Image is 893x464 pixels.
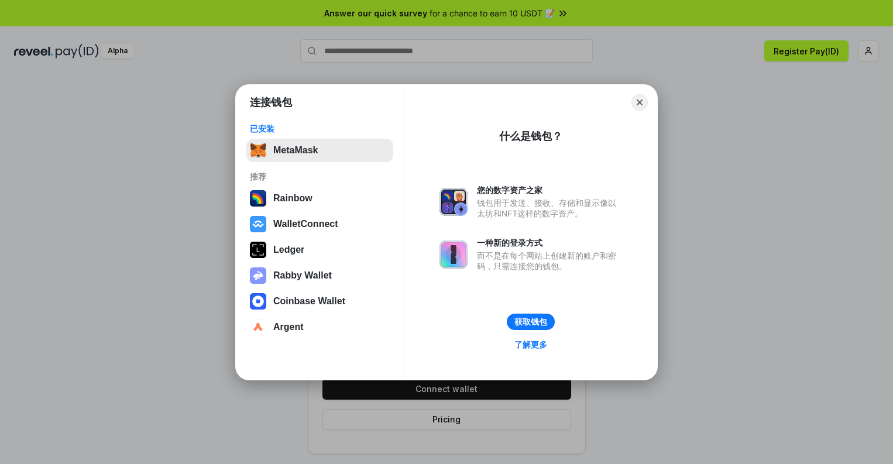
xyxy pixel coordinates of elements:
img: svg+xml,%3Csvg%20width%3D%22120%22%20height%3D%22120%22%20viewBox%3D%220%200%20120%20120%22%20fil... [250,190,266,207]
div: 一种新的登录方式 [477,238,622,248]
img: svg+xml,%3Csvg%20width%3D%2228%22%20height%3D%2228%22%20viewBox%3D%220%200%2028%2028%22%20fill%3D... [250,216,266,232]
button: Rabby Wallet [246,264,393,287]
div: Coinbase Wallet [273,296,345,307]
button: Coinbase Wallet [246,290,393,313]
div: Rabby Wallet [273,270,332,281]
a: 了解更多 [507,337,554,352]
button: Rainbow [246,187,393,210]
div: 推荐 [250,171,390,182]
img: svg+xml,%3Csvg%20xmlns%3D%22http%3A%2F%2Fwww.w3.org%2F2000%2Fsvg%22%20fill%3D%22none%22%20viewBox... [439,188,468,216]
button: MetaMask [246,139,393,162]
img: svg+xml,%3Csvg%20width%3D%2228%22%20height%3D%2228%22%20viewBox%3D%220%200%2028%2028%22%20fill%3D... [250,319,266,335]
button: 获取钱包 [507,314,555,330]
button: Argent [246,315,393,339]
h1: 连接钱包 [250,95,292,109]
img: svg+xml,%3Csvg%20xmlns%3D%22http%3A%2F%2Fwww.w3.org%2F2000%2Fsvg%22%20fill%3D%22none%22%20viewBox... [250,267,266,284]
div: 什么是钱包？ [499,129,562,143]
div: 钱包用于发送、接收、存储和显示像以太坊和NFT这样的数字资产。 [477,198,622,219]
div: Rainbow [273,193,312,204]
div: 而不是在每个网站上创建新的账户和密码，只需连接您的钱包。 [477,250,622,271]
div: Argent [273,322,304,332]
img: svg+xml,%3Csvg%20fill%3D%22none%22%20height%3D%2233%22%20viewBox%3D%220%200%2035%2033%22%20width%... [250,142,266,159]
button: Ledger [246,238,393,262]
div: MetaMask [273,145,318,156]
img: svg+xml,%3Csvg%20xmlns%3D%22http%3A%2F%2Fwww.w3.org%2F2000%2Fsvg%22%20width%3D%2228%22%20height%3... [250,242,266,258]
div: 获取钱包 [514,317,547,327]
div: Ledger [273,245,304,255]
div: WalletConnect [273,219,338,229]
button: WalletConnect [246,212,393,236]
div: 您的数字资产之家 [477,185,622,195]
img: svg+xml,%3Csvg%20xmlns%3D%22http%3A%2F%2Fwww.w3.org%2F2000%2Fsvg%22%20fill%3D%22none%22%20viewBox... [439,240,468,269]
button: Close [631,94,648,111]
div: 了解更多 [514,339,547,350]
div: 已安装 [250,123,390,134]
img: svg+xml,%3Csvg%20width%3D%2228%22%20height%3D%2228%22%20viewBox%3D%220%200%2028%2028%22%20fill%3D... [250,293,266,310]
